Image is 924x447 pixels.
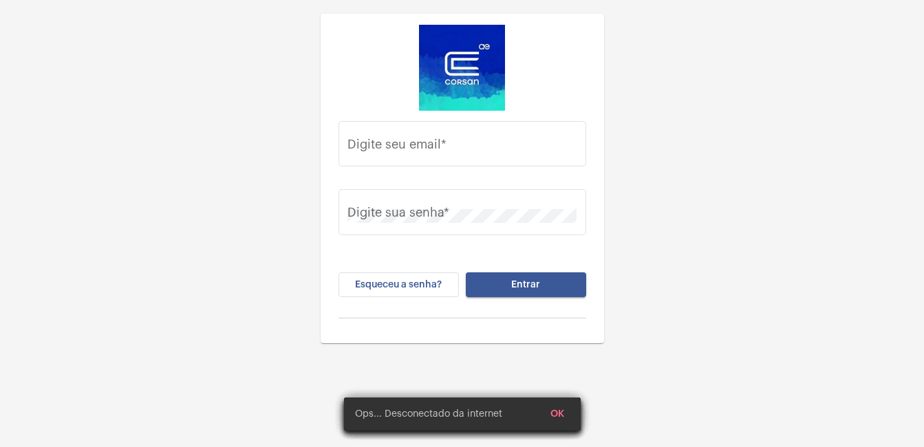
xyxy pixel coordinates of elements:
[355,407,502,421] span: Ops... Desconectado da internet
[355,280,442,290] span: Esqueceu a senha?
[339,272,459,297] button: Esqueceu a senha?
[550,409,564,419] span: OK
[511,280,540,290] span: Entrar
[466,272,586,297] button: Entrar
[419,25,505,111] img: d4669ae0-8c07-2337-4f67-34b0df7f5ae4.jpeg
[347,140,577,154] input: Digite seu email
